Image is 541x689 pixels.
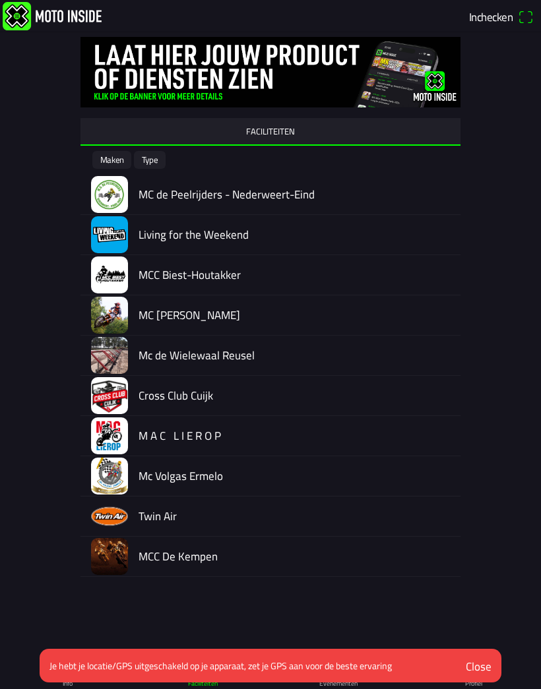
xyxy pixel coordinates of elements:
[139,349,450,362] h2: Mc de Wielewaal Reusel
[91,216,128,253] img: iSUQscf9i1joESlnIyEiMfogXz7Bc5tjPeDLpnIM.jpeg
[63,678,73,688] ion-label: Info
[319,678,358,688] ion-label: Evenementen
[139,429,450,442] h2: M A C L I E R O P
[465,678,482,688] ion-label: Profiel
[100,156,124,164] ion-text: Maken
[91,417,128,454] img: sCleOuLcZu0uXzcCJj7MbjlmDPuiK8LwTvsfTPE1.png
[464,5,538,28] a: Incheckenqr scanner
[139,550,450,563] h2: MCC De Kempen
[91,538,128,575] img: 1Ywph0tl9bockamjdFN6UysBxvF9j4zi1qic2Fif.jpeg
[80,36,461,107] img: gq2TelBLMmpi4fWFHNg00ygdNTGbkoIX0dQjbKR7.jpg
[91,498,128,535] img: NfW0nHITyqKAzdTnw5f60d4xrRiuM2tsSi92Ny8Z.png
[91,337,128,374] img: YWMvcvOLWY37agttpRZJaAs8ZAiLaNCKac4Ftzsi.jpeg
[139,268,450,282] h2: MCC Biest-Houtakker
[139,510,450,523] h2: Twin Air
[91,176,128,213] img: aAdPnaJ0eM91CyR0W3EJwaucQemX36SUl3ujApoD.jpeg
[139,309,450,322] h2: MC [PERSON_NAME]
[139,469,450,483] h2: Mc Volgas Ermelo
[469,8,513,25] span: Inchecken
[139,188,450,201] h2: MC de Peelrijders - Nederweert-Eind
[91,377,128,414] img: vKiD6aWk1KGCV7kxOazT7ShHwSDtaq6zenDXxJPe.jpeg
[188,678,218,688] ion-label: Faciliteiten
[91,297,128,334] img: OVnFQxerog5cC59gt7GlBiORcCq4WNUAybko3va6.jpeg
[139,389,450,402] h2: Cross Club Cuijk
[134,151,166,169] ion-button: Type
[91,458,128,494] img: fZaLbSkDvnr1C4GUSZfQfuKvSpE6MliCMoEx3pMa.jpg
[91,256,128,293] img: blYthksgOceLkNu2ej2JKmd89r2Pk2JqgKxchyE3.jpg
[139,228,450,241] h2: Living for the Weekend
[80,118,461,146] ion-segment-button: FACILITEITEN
